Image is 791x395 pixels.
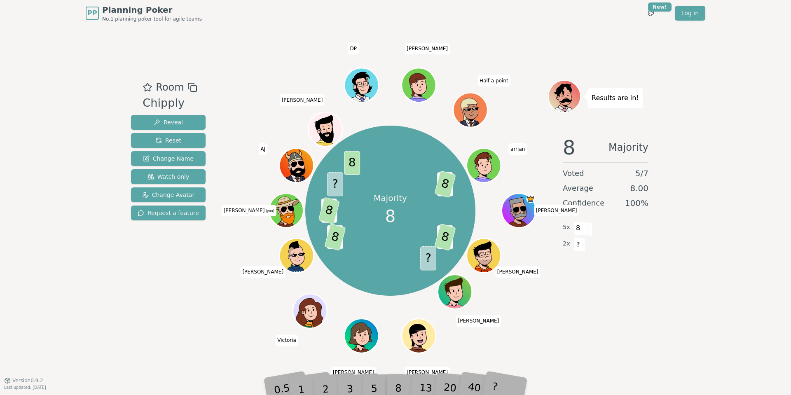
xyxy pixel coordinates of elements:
span: Click to change your name [456,316,501,327]
span: Melissa is the host [527,194,535,203]
span: (you) [264,209,274,213]
button: Watch only [131,169,206,184]
span: 8 [563,138,576,157]
span: 8 [325,223,346,251]
span: Click to change your name [240,266,286,278]
span: Reset [155,136,181,145]
button: Click to change your avatar [270,194,302,227]
button: Reveal [131,115,206,130]
span: 8 [435,171,456,198]
span: Confidence [563,197,604,209]
span: No.1 planning poker tool for agile teams [102,16,202,22]
span: 5 x [563,223,570,232]
span: 8 [318,197,340,224]
span: Last updated: [DATE] [4,385,46,390]
span: ? [573,238,583,252]
span: Click to change your name [508,144,527,155]
span: 5 / 7 [635,168,648,179]
span: ? [327,172,343,196]
div: New! [648,2,672,12]
span: Request a feature [138,209,199,217]
span: Room [156,80,184,95]
span: ? [420,246,436,271]
span: 8 [344,151,360,175]
span: Click to change your name [477,75,510,86]
span: 100 % [625,197,648,209]
span: Change Avatar [142,191,195,199]
span: Click to change your name [534,205,579,216]
a: Log in [675,6,705,21]
div: Chipply [143,95,197,112]
span: Version 0.9.2 [12,377,43,384]
span: Click to change your name [258,144,267,155]
button: Add as favourite [143,80,152,95]
p: Results are in! [592,92,639,104]
button: New! [644,6,658,21]
button: Change Avatar [131,187,206,202]
span: Voted [563,168,584,179]
span: 8 [573,221,583,235]
span: Change Name [143,154,194,163]
a: PPPlanning PokerNo.1 planning poker tool for agile teams [86,4,202,22]
span: Click to change your name [222,205,276,216]
span: Average [563,182,593,194]
span: Watch only [147,173,190,181]
span: Majority [608,138,648,157]
span: Click to change your name [348,43,359,54]
p: Majority [374,192,407,204]
span: Click to change your name [280,94,325,106]
span: 8 [385,204,395,229]
span: 2 x [563,239,570,248]
span: 8 [435,223,456,251]
button: Reset [131,133,206,148]
span: Reveal [154,118,183,126]
button: Change Name [131,151,206,166]
span: PP [87,8,97,18]
span: Click to change your name [405,43,450,54]
span: Click to change your name [275,335,298,346]
button: Request a feature [131,206,206,220]
button: Version0.9.2 [4,377,43,384]
span: Click to change your name [495,266,541,278]
span: Planning Poker [102,4,202,16]
span: 8.00 [630,182,648,194]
